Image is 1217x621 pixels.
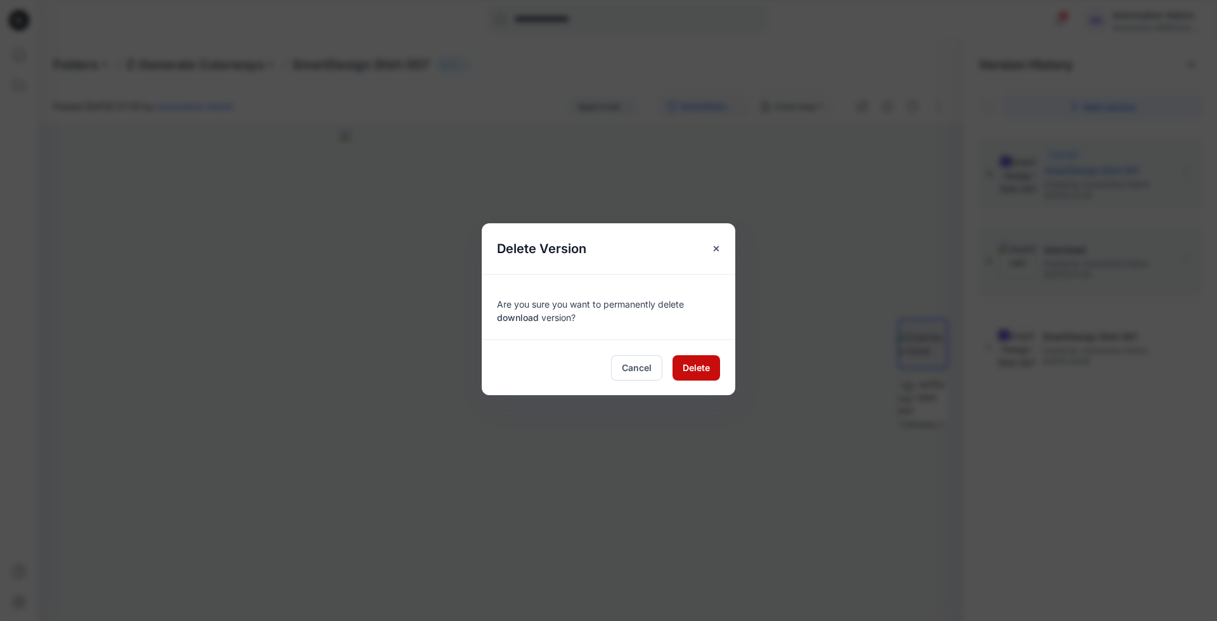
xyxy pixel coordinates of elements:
[611,355,662,381] button: Cancel
[705,237,728,260] button: Close
[497,312,539,323] span: download
[622,361,652,374] span: Cancel
[482,223,602,274] h5: Delete Version
[673,355,720,381] button: Delete
[683,361,710,374] span: Delete
[497,290,720,324] div: Are you sure you want to permanently delete version?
